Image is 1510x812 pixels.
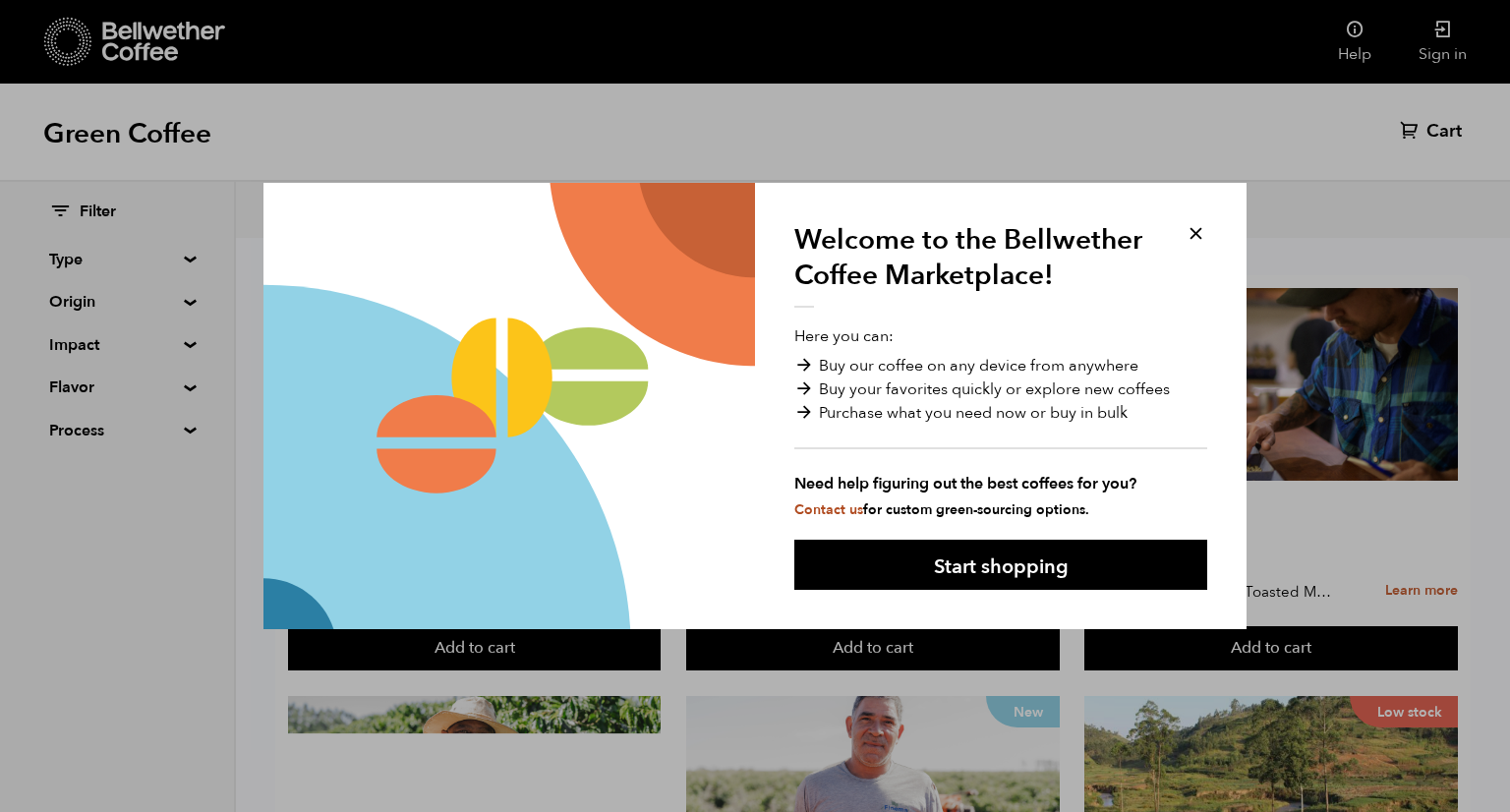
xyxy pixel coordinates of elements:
p: Here you can: [794,324,1207,519]
strong: Need help figuring out the best coffees for you? [794,472,1207,495]
small: for custom green-sourcing options. [794,500,1089,519]
h1: Welcome to the Bellwether Coffee Marketplace! [794,222,1158,309]
li: Buy our coffee on any device from anywhere [794,354,1207,377]
li: Purchase what you need now or buy in bulk [794,401,1207,425]
li: Buy your favorites quickly or explore new coffees [794,377,1207,401]
button: Start shopping [794,540,1207,590]
a: Contact us [794,500,863,519]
